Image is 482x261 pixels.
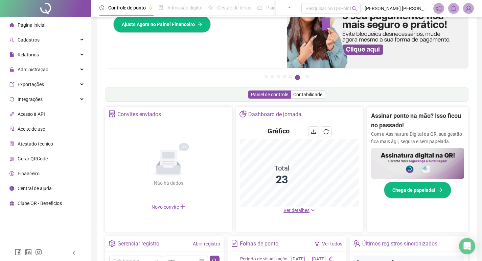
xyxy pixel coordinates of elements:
[268,126,290,136] h4: Gráfico
[117,109,161,120] div: Convites enviados
[271,75,274,78] button: 2
[277,75,280,78] button: 3
[266,5,293,10] span: Painel do DP
[72,251,76,255] span: left
[371,130,464,145] p: Com a Assinatura Digital da QR, sua gestão fica mais ágil, segura e sem papelada.
[117,238,159,250] div: Gerenciar registro
[9,141,14,146] span: solution
[198,22,202,27] span: arrow-right
[18,67,48,72] span: Administração
[159,5,163,10] span: file-done
[15,249,22,256] span: facebook
[311,208,315,212] span: down
[9,112,14,116] span: api
[18,37,40,43] span: Cadastros
[239,110,247,118] span: pie-chart
[283,75,286,78] button: 4
[265,75,268,78] button: 1
[99,5,104,10] span: clock-circle
[109,240,116,247] span: setting
[9,127,14,131] span: audit
[18,97,43,102] span: Integrações
[231,240,238,247] span: file-text
[18,111,45,117] span: Acesso à API
[18,82,44,87] span: Exportações
[18,22,45,28] span: Página inicial
[18,186,52,191] span: Central de ajuda
[18,141,53,147] span: Atestado técnico
[109,110,116,118] span: solution
[240,238,278,250] div: Folhas de ponto
[18,126,45,132] span: Aceite de uso
[18,171,40,176] span: Financeiro
[217,5,251,10] span: Gestão de férias
[9,52,14,57] span: file
[384,182,451,199] button: Chega de papelada!
[315,241,319,246] span: filter
[287,5,292,10] span: ellipsis
[9,23,14,27] span: home
[9,186,14,191] span: info-circle
[451,5,457,11] span: bell
[9,82,14,87] span: export
[9,67,14,72] span: lock
[257,5,262,10] span: dashboard
[167,5,202,10] span: Admissão digital
[353,240,360,247] span: team
[9,97,14,102] span: sync
[283,208,309,213] span: Ver detalhes
[436,5,442,11] span: notification
[9,201,14,206] span: gift
[392,186,435,194] span: Chega de papelada!
[137,179,200,187] div: Não há dados
[18,201,62,206] span: Clube QR - Beneficios
[371,148,464,179] img: banner%2F02c71560-61a6-44d4-94b9-c8ab97240462.png
[352,6,357,11] span: search
[459,238,475,254] div: Open Intercom Messenger
[365,5,429,12] span: [PERSON_NAME] [PERSON_NAME] - SANTOSR LOGISTICA
[362,238,437,250] div: Últimos registros sincronizados
[9,37,14,42] span: user-add
[283,208,315,213] a: Ver detalhes down
[108,5,146,10] span: Controle de ponto
[152,204,185,210] span: Novo convite
[323,129,329,134] span: reload
[251,92,288,97] span: Painel de controle
[18,156,48,161] span: Gerar QRCode
[9,156,14,161] span: qrcode
[18,52,39,57] span: Relatórios
[306,75,309,78] button: 7
[25,249,32,256] span: linkedin
[113,16,211,33] button: Ajuste Agora no Painel Financeiro
[9,171,14,176] span: dollar
[35,249,42,256] span: instagram
[293,92,322,97] span: Contabilidade
[438,188,443,192] span: arrow-right
[371,111,464,130] h2: Assinar ponto na mão? Isso ficou no passado!
[208,5,213,10] span: sun
[122,21,195,28] span: Ajuste Agora no Painel Financeiro
[193,241,220,246] a: Abrir registro
[289,75,292,78] button: 5
[311,129,316,134] span: download
[295,75,300,80] button: 6
[322,241,342,246] a: Ver todos
[148,6,153,10] span: pushpin
[180,204,185,209] span: plus
[248,109,301,120] div: Dashboard de jornada
[328,256,333,261] span: edit
[463,3,474,14] img: 46468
